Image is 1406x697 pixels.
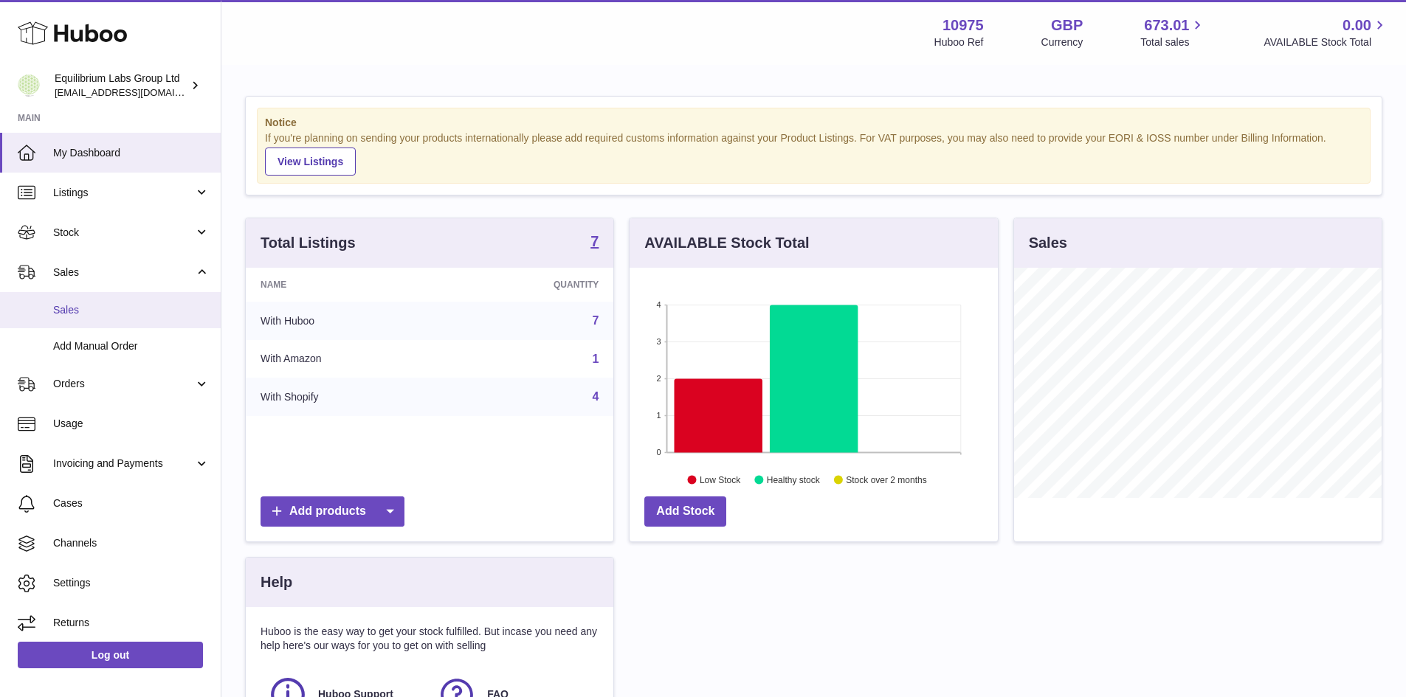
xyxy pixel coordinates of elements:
[55,72,187,100] div: Equilibrium Labs Group Ltd
[261,625,599,653] p: Huboo is the easy way to get your stock fulfilled. But incase you need any help here's our ways f...
[657,411,661,420] text: 1
[53,303,210,317] span: Sales
[1264,35,1388,49] span: AVAILABLE Stock Total
[590,234,599,249] strong: 7
[246,268,447,302] th: Name
[644,496,726,527] a: Add Stock
[261,496,404,527] a: Add products
[644,233,809,253] h3: AVAILABLE Stock Total
[261,233,356,253] h3: Total Listings
[55,86,217,98] span: [EMAIL_ADDRESS][DOMAIN_NAME]
[847,474,927,485] text: Stock over 2 months
[767,474,821,485] text: Healthy stock
[53,339,210,353] span: Add Manual Order
[53,146,210,160] span: My Dashboard
[53,576,210,590] span: Settings
[447,268,614,302] th: Quantity
[592,314,599,327] a: 7
[18,642,203,668] a: Log out
[1029,233,1067,253] h3: Sales
[592,353,599,365] a: 1
[53,457,194,471] span: Invoicing and Payments
[53,226,194,240] span: Stock
[1041,35,1083,49] div: Currency
[657,448,661,457] text: 0
[265,131,1362,176] div: If you're planning on sending your products internationally please add required customs informati...
[53,266,194,280] span: Sales
[265,148,356,176] a: View Listings
[53,417,210,431] span: Usage
[934,35,984,49] div: Huboo Ref
[657,300,661,309] text: 4
[18,74,40,97] img: huboo@equilibriumlabs.com
[53,496,210,510] span: Cases
[246,340,447,378] td: With Amazon
[53,616,210,630] span: Returns
[657,374,661,383] text: 2
[1144,15,1189,35] span: 673.01
[261,572,292,592] h3: Help
[53,377,194,391] span: Orders
[246,378,447,416] td: With Shopify
[265,116,1362,130] strong: Notice
[657,337,661,346] text: 3
[1051,15,1083,35] strong: GBP
[592,390,599,403] a: 4
[246,302,447,340] td: With Huboo
[53,186,194,200] span: Listings
[700,474,741,485] text: Low Stock
[942,15,984,35] strong: 10975
[1140,35,1206,49] span: Total sales
[53,536,210,550] span: Channels
[590,234,599,252] a: 7
[1343,15,1371,35] span: 0.00
[1140,15,1206,49] a: 673.01 Total sales
[1264,15,1388,49] a: 0.00 AVAILABLE Stock Total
